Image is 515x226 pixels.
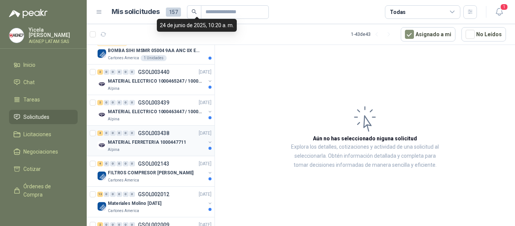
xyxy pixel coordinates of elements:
p: AIGNEP LATAM SAS [29,39,78,44]
a: 4 0 0 0 0 0 GSOL002143[DATE] Company LogoFILTROS COMPRESOR [PERSON_NAME]Cartones America [97,159,213,183]
span: Cotizar [23,165,41,173]
p: [DATE] [199,191,212,198]
a: 13 0 0 0 0 0 GSOL002012[DATE] Company LogoMateriales Molino [DATE]Cartones America [97,190,213,214]
img: Company Logo [9,28,24,43]
div: 0 [116,192,122,197]
a: Negociaciones [9,145,78,159]
div: 0 [129,69,135,75]
button: Asignado a mi [401,27,455,42]
div: 0 [116,100,122,105]
div: 1 Unidades [141,55,167,61]
p: FILTROS COMPRESOR [PERSON_NAME] [108,169,193,177]
div: 0 [104,100,109,105]
div: 0 [123,161,129,166]
img: Company Logo [97,141,106,150]
span: Chat [23,78,35,86]
div: 0 [110,192,116,197]
p: Cartones America [108,55,139,61]
p: Explora los detalles, cotizaciones y actividad de una solicitud al seleccionarla. Obtén informaci... [290,143,440,170]
div: 2 [97,69,103,75]
span: 157 [166,8,181,17]
a: Tareas [9,92,78,107]
div: 0 [123,192,129,197]
p: Yicela [PERSON_NAME] [29,27,78,38]
p: Cartones America [108,208,139,214]
p: GSOL002143 [138,161,169,166]
a: Solicitudes [9,110,78,124]
a: Órdenes de Compra [9,179,78,202]
div: Todas [390,8,406,16]
div: 0 [129,192,135,197]
p: Alpina [108,116,120,122]
p: MATERIAL ELECTRICO 1000463447 / 1000465800 [108,108,202,115]
div: 0 [116,131,122,136]
p: [DATE] [199,99,212,106]
p: GSOL003439 [138,100,169,105]
p: Materiales Molino [DATE] [108,200,161,207]
button: No Leídos [461,27,506,42]
div: 0 [104,69,109,75]
a: 2 0 0 0 0 0 GSOL003439[DATE] Company LogoMATERIAL ELECTRICO 1000463447 / 1000465800Alpina [97,98,213,122]
a: 4 0 0 0 0 0 GSOL003438[DATE] Company LogoMATERIAL FERRETERIA 1000447711Alpina [97,129,213,153]
a: Licitaciones [9,127,78,141]
div: 0 [116,69,122,75]
div: 0 [129,161,135,166]
div: 0 [116,161,122,166]
img: Company Logo [97,171,106,180]
div: 24 de junio de 2025, 10:20 a. m. [157,19,237,32]
p: Alpina [108,86,120,92]
a: 2 0 0 0 0 0 GSOL003440[DATE] Company LogoMATERIAL ELECTRICO 1000465247 / 1000466995Alpina [97,68,213,92]
div: 0 [104,131,109,136]
p: [DATE] [199,130,212,137]
span: Licitaciones [23,130,51,138]
span: Negociaciones [23,148,58,156]
div: 0 [110,131,116,136]
button: 1 [492,5,506,19]
div: 0 [123,69,129,75]
p: BOMBA SIHI MSMR 05004 9AA ANC 0X EAB (Solo la bomba) [108,47,202,54]
span: search [192,9,197,14]
div: 4 [97,131,103,136]
img: Logo peakr [9,9,48,18]
p: GSOL002012 [138,192,169,197]
p: [DATE] [199,69,212,76]
img: Company Logo [97,202,106,211]
span: Inicio [23,61,35,69]
div: 13 [97,192,103,197]
a: Remisiones [9,205,78,219]
p: GSOL003438 [138,131,169,136]
a: Cotizar [9,162,78,176]
a: Chat [9,75,78,89]
p: GSOL003440 [138,69,169,75]
p: Cartones America [108,177,139,183]
div: 0 [110,100,116,105]
h3: Aún no has seleccionado niguna solicitud [313,134,417,143]
div: 0 [123,131,129,136]
div: 0 [104,192,109,197]
div: 0 [110,69,116,75]
div: 0 [110,161,116,166]
div: 0 [123,100,129,105]
div: 0 [129,100,135,105]
div: 1 - 43 de 43 [351,28,395,40]
span: Solicitudes [23,113,49,121]
p: Alpina [108,147,120,153]
span: 1 [500,3,508,11]
div: 0 [129,131,135,136]
span: Órdenes de Compra [23,182,71,199]
div: 2 [97,100,103,105]
div: 4 [97,161,103,166]
p: MATERIAL FERRETERIA 1000447711 [108,139,186,146]
img: Company Logo [97,110,106,119]
a: Inicio [9,58,78,72]
div: 0 [104,161,109,166]
p: [DATE] [199,160,212,168]
p: MATERIAL ELECTRICO 1000465247 / 1000466995 [108,78,202,85]
span: Tareas [23,95,40,104]
img: Company Logo [97,80,106,89]
a: Por cotizarSOL046505[DATE] Company LogoBOMBA SIHI MSMR 05004 9AA ANC 0X EAB (Solo la bomba)Carton... [87,34,215,65]
h1: Mis solicitudes [112,6,160,17]
img: Company Logo [97,49,106,58]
